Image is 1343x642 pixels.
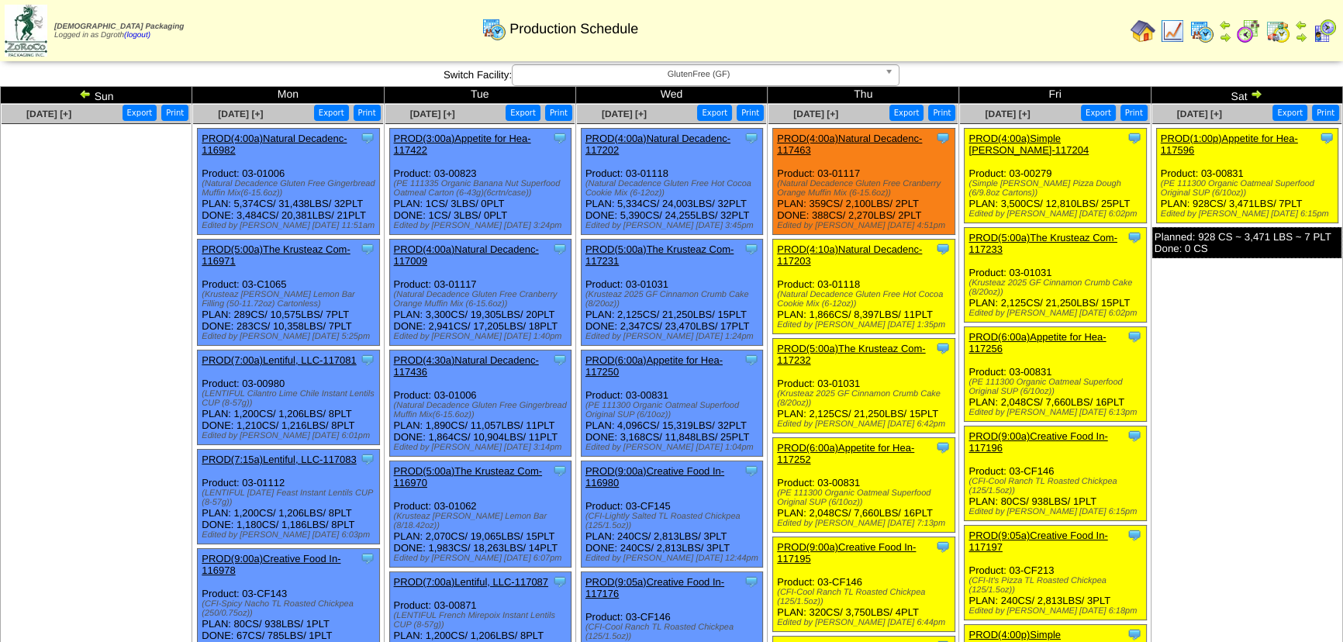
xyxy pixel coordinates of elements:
a: PROD(6:00a)Appetite for Hea-117252 [777,442,914,465]
span: Logged in as Dgroth [54,22,184,40]
div: (Natural Decadence Gluten Free Cranberry Orange Muffin Mix (6-15.6oz)) [394,290,571,309]
img: Tooltip [744,352,759,368]
img: arrowleft.gif [79,88,91,100]
a: PROD(6:00a)Appetite for Hea-117250 [585,354,723,378]
div: (PE 111300 Organic Oatmeal Superfood Original SUP (6/10oz)) [1161,179,1338,198]
div: Product: 03-01112 PLAN: 1,200CS / 1,206LBS / 8PLT DONE: 1,180CS / 1,186LBS / 8PLT [198,450,380,544]
button: Print [545,105,572,121]
div: Product: 03-01006 PLAN: 5,374CS / 31,438LBS / 32PLT DONE: 3,484CS / 20,381LBS / 21PLT [198,129,380,235]
div: Edited by [PERSON_NAME] [DATE] 1:40pm [394,332,571,341]
div: Edited by [PERSON_NAME] [DATE] 1:35pm [777,320,955,330]
img: Tooltip [360,551,375,566]
div: (CFI-Cool Ranch TL Roasted Chickpea (125/1.5oz)) [777,588,955,606]
img: arrowright.gif [1295,31,1307,43]
a: PROD(7:00a)Lentiful, LLC-117081 [202,354,356,366]
span: [DATE] [+] [985,109,1030,119]
a: PROD(4:00a)Natural Decadenc-117463 [777,133,922,156]
button: Export [506,105,540,121]
div: (Krusteaz [PERSON_NAME] Lemon Bar (8/18.42oz)) [394,512,571,530]
div: Product: 03-00831 PLAN: 2,048CS / 7,660LBS / 16PLT [773,438,955,533]
div: Product: 03-CF213 PLAN: 240CS / 2,813LBS / 3PLT [965,526,1147,620]
div: (CFI-Cool Ranch TL Roasted Chickpea (125/1.5oz)) [968,477,1146,495]
a: PROD(7:15a)Lentiful, LLC-117083 [202,454,356,465]
button: Print [1312,105,1339,121]
div: Product: 03-CF146 PLAN: 320CS / 3,750LBS / 4PLT [773,537,955,632]
a: [DATE] [+] [602,109,647,119]
a: [DATE] [+] [793,109,838,119]
a: PROD(1:00p)Appetite for Hea-117596 [1161,133,1298,156]
img: line_graph.gif [1160,19,1185,43]
a: PROD(9:00a)Creative Food In-117196 [968,430,1107,454]
a: PROD(5:00a)The Krusteaz Com-117232 [777,343,925,366]
img: Tooltip [552,574,568,589]
img: Tooltip [552,352,568,368]
img: calendarblend.gif [1236,19,1261,43]
div: (LENTIFUL French Mirepoix Instant Lentils CUP (8-57g)) [394,611,571,630]
div: (LENTIFUL [DATE] Feast Instant Lentils CUP (8-57g)) [202,488,379,507]
div: Product: 03-01117 PLAN: 3,300CS / 19,305LBS / 20PLT DONE: 2,941CS / 17,205LBS / 18PLT [389,240,571,346]
a: PROD(4:00a)Natural Decadenc-117009 [394,243,539,267]
img: Tooltip [935,440,951,455]
img: Tooltip [1127,626,1142,642]
img: Tooltip [1127,130,1142,146]
div: (CFI-Cool Ranch TL Roasted Chickpea (125/1.5oz)) [585,623,763,641]
div: Product: 03-00279 PLAN: 3,500CS / 12,810LBS / 25PLT [965,129,1147,223]
a: PROD(5:00a)The Krusteaz Com-116971 [202,243,350,267]
span: GlutenFree (GF) [519,65,879,84]
div: Edited by [PERSON_NAME] [DATE] 11:51am [202,221,379,230]
div: Product: 03-01031 PLAN: 2,125CS / 21,250LBS / 15PLT [965,228,1147,323]
div: Edited by [PERSON_NAME] [DATE] 3:14pm [394,443,571,452]
div: (CFI-It's Pizza TL Roasted Chickpea (125/1.5oz)) [968,576,1146,595]
div: Edited by [PERSON_NAME] [DATE] 6:18pm [968,606,1146,616]
span: [DATE] [+] [26,109,71,119]
div: Edited by [PERSON_NAME] [DATE] 6:02pm [968,309,1146,318]
img: Tooltip [360,130,375,146]
a: PROD(5:00a)The Krusteaz Com-117233 [968,232,1117,255]
div: Edited by [PERSON_NAME] [DATE] 6:13pm [968,408,1146,417]
button: Print [354,105,381,121]
div: (Natural Decadence Gluten Free Gingerbread Muffin Mix(6-15.6oz)) [394,401,571,419]
div: Edited by [PERSON_NAME] [DATE] 3:24pm [394,221,571,230]
img: Tooltip [744,463,759,478]
a: PROD(9:00a)Creative Food In-116980 [585,465,724,488]
div: Product: 03-01117 PLAN: 359CS / 2,100LBS / 2PLT DONE: 388CS / 2,270LBS / 2PLT [773,129,955,235]
button: Export [1081,105,1116,121]
div: Product: 03-C1065 PLAN: 289CS / 10,575LBS / 7PLT DONE: 283CS / 10,358LBS / 7PLT [198,240,380,346]
img: Tooltip [1127,428,1142,444]
div: (PE 111300 Organic Oatmeal Superfood Original SUP (6/10oz)) [968,378,1146,396]
img: home.gif [1131,19,1155,43]
div: Edited by [PERSON_NAME] [DATE] 6:01pm [202,431,379,440]
div: Product: 03-01062 PLAN: 2,070CS / 19,065LBS / 15PLT DONE: 1,983CS / 18,263LBS / 14PLT [389,461,571,568]
span: [DATE] [+] [410,109,455,119]
div: Edited by [PERSON_NAME] [DATE] 6:15pm [968,507,1146,516]
img: Tooltip [552,463,568,478]
div: (Natural Decadence Gluten Free Hot Cocoa Cookie Mix (6-12oz)) [585,179,763,198]
div: Edited by [PERSON_NAME] [DATE] 1:24pm [585,332,763,341]
a: PROD(6:00a)Appetite for Hea-117256 [968,331,1106,354]
a: PROD(4:00a)Natural Decadenc-116982 [202,133,347,156]
img: calendarprod.gif [482,16,506,41]
div: Edited by [PERSON_NAME] [DATE] 6:07pm [394,554,571,563]
div: Edited by [PERSON_NAME] [DATE] 4:51pm [777,221,955,230]
div: Product: 03-01006 PLAN: 1,890CS / 11,057LBS / 11PLT DONE: 1,864CS / 10,904LBS / 11PLT [389,350,571,457]
img: Tooltip [1127,527,1142,543]
a: (logout) [124,31,150,40]
a: [DATE] [+] [218,109,263,119]
button: Print [161,105,188,121]
div: Edited by [PERSON_NAME] [DATE] 6:44pm [777,618,955,627]
div: Edited by [PERSON_NAME] [DATE] 6:02pm [968,209,1146,219]
img: Tooltip [744,130,759,146]
img: Tooltip [744,241,759,257]
div: Edited by [PERSON_NAME] [DATE] 7:13pm [777,519,955,528]
div: (Krusteaz 2025 GF Cinnamon Crumb Cake (8/20oz)) [777,389,955,408]
a: PROD(3:00a)Appetite for Hea-117422 [394,133,531,156]
div: (Simple [PERSON_NAME] Pizza Dough (6/9.8oz Cartons)) [968,179,1146,198]
div: (PE 111300 Organic Oatmeal Superfood Original SUP (6/10oz)) [585,401,763,419]
img: Tooltip [935,340,951,356]
div: (Natural Decadence Gluten Free Cranberry Orange Muffin Mix (6-15.6oz)) [777,179,955,198]
td: Wed [575,87,767,104]
div: Product: 03-00831 PLAN: 928CS / 3,471LBS / 7PLT [1156,129,1338,223]
div: (PE 111300 Organic Oatmeal Superfood Original SUP (6/10oz)) [777,488,955,507]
